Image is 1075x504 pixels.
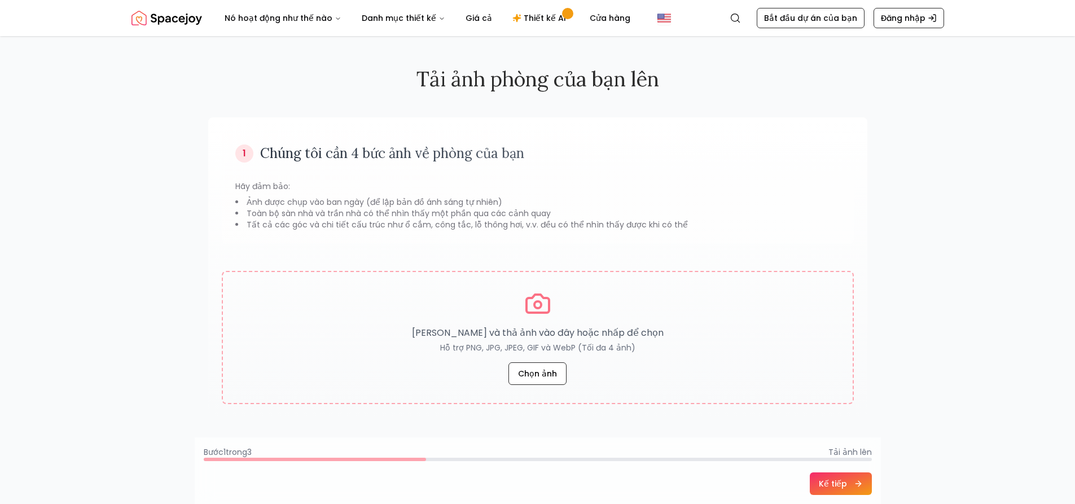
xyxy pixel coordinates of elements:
[235,181,290,192] font: Hãy đảm bảo:
[353,7,454,29] button: Danh mục thiết kế
[828,446,872,458] font: Tải ảnh lên
[223,446,226,458] font: 1
[757,8,865,28] a: Bắt đầu dự án của bạn
[131,7,202,29] a: Spacejoy
[243,147,246,160] font: 1
[518,368,557,379] font: Chọn ảnh
[508,362,567,385] button: Chọn ảnh
[874,8,944,28] a: Đăng nhập
[226,446,247,458] font: trong
[247,446,252,458] font: 3
[225,12,332,24] font: Nó hoạt động như thế nào
[216,7,639,29] nav: Chủ yếu
[440,342,635,353] font: Hỗ trợ PNG, JPG, JPEG, GIF và WebP (Tối đa 4 ảnh)
[524,12,566,24] font: Thiết kế AI
[657,11,671,25] img: Hoa Kỳ
[204,446,223,458] font: Bước
[590,12,630,24] font: Cửa hàng
[581,7,639,29] a: Cửa hàng
[362,12,436,24] font: Danh mục thiết kế
[131,7,202,29] img: Logo Spacejoy
[247,208,551,219] font: Toàn bộ sàn nhà và trần nhà có thể nhìn thấy một phần qua các cảnh quay
[457,7,501,29] a: Giá cả
[881,12,925,24] font: Đăng nhập
[412,326,664,339] font: [PERSON_NAME] và thả ảnh vào đây hoặc nhấp để chọn
[247,219,688,230] font: Tất cả các góc và chi tiết cấu trúc như ổ cắm, công tắc, lỗ thông hơi, v.v. đều có thể nhìn thấy ...
[764,12,857,24] font: Bắt đầu dự án của bạn
[503,7,578,29] a: Thiết kế AI
[260,144,524,162] font: Chúng tôi cần 4 bức ảnh về phòng của bạn
[466,12,492,24] font: Giá cả
[819,478,847,489] font: Kế tiếp
[416,66,659,92] font: Tải ảnh phòng của bạn lên
[247,196,502,208] font: Ảnh được chụp vào ban ngày (để lập bản đồ ánh sáng tự nhiên)
[216,7,350,29] button: Nó hoạt động như thế nào
[810,472,872,495] button: Kế tiếp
